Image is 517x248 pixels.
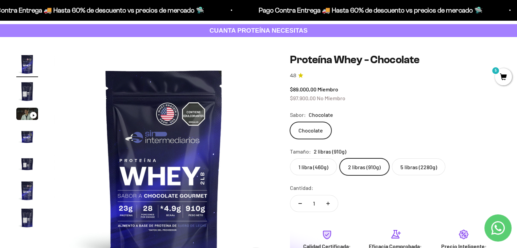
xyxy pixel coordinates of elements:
[16,180,38,201] img: Proteína Whey - Chocolate
[290,95,316,101] span: $97.900,00
[317,86,338,92] span: Miembro
[16,81,38,104] button: Ir al artículo 2
[309,110,333,119] span: Chocolate
[492,67,500,75] mark: 5
[16,180,38,203] button: Ir al artículo 6
[16,207,38,231] button: Ir al artículo 7
[318,195,338,212] button: Aumentar cantidad
[16,108,38,122] button: Ir al artículo 3
[235,5,459,16] p: Pago Contra Entrega 🚚 Hasta 60% de descuento vs precios de mercado 🛸
[290,53,419,66] h1: Proteína Whey - Chocolate
[16,53,38,75] img: Proteína Whey - Chocolate
[290,195,310,212] button: Reducir cantidad
[314,147,346,156] span: 2 libras (910g)
[16,125,38,149] button: Ir al artículo 4
[16,153,38,176] button: Ir al artículo 5
[16,153,38,174] img: Proteína Whey - Chocolate
[290,110,306,119] legend: Sabor:
[290,86,316,92] span: $89.000,00
[495,74,512,81] a: 5
[290,72,501,79] a: 4.84.8 de 5.0 estrellas
[16,81,38,102] img: Proteína Whey - Chocolate
[290,183,313,192] label: Cantidad:
[16,125,38,147] img: Proteína Whey - Chocolate
[290,72,296,79] span: 4.8
[290,147,311,156] legend: Tamaño:
[16,53,38,77] button: Ir al artículo 1
[209,27,308,34] strong: CUANTA PROTEÍNA NECESITAS
[317,95,345,101] span: No Miembro
[16,207,38,229] img: Proteína Whey - Chocolate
